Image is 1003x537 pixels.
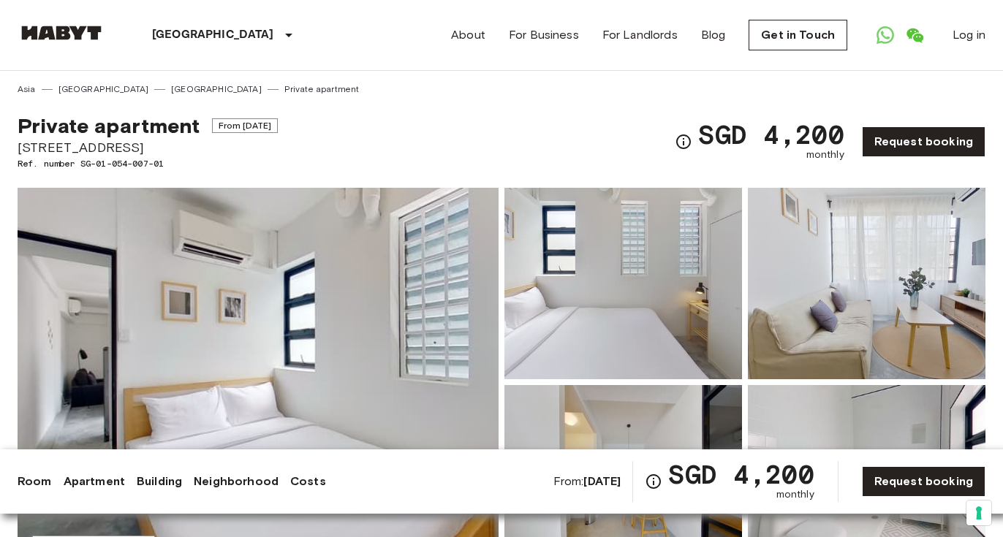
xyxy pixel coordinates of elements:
[18,473,52,490] a: Room
[58,83,149,96] a: [GEOGRAPHIC_DATA]
[583,474,621,488] b: [DATE]
[18,113,200,138] span: Private apartment
[137,473,182,490] a: Building
[701,26,726,44] a: Blog
[18,138,278,157] span: [STREET_ADDRESS]
[698,121,844,148] span: SGD 4,200
[602,26,678,44] a: For Landlords
[212,118,279,133] span: From [DATE]
[18,26,105,40] img: Habyt
[194,473,279,490] a: Neighborhood
[806,148,844,162] span: monthly
[675,133,692,151] svg: Check cost overview for full price breakdown. Please note that discounts apply to new joiners onl...
[64,473,125,490] a: Apartment
[645,473,662,490] svg: Check cost overview for full price breakdown. Please note that discounts apply to new joiners onl...
[748,188,985,379] img: Picture of unit SG-01-054-007-01
[871,20,900,50] a: Open WhatsApp
[18,83,36,96] a: Asia
[18,157,278,170] span: Ref. number SG-01-054-007-01
[553,473,621,490] span: From:
[290,473,326,490] a: Costs
[668,461,814,487] span: SGD 4,200
[509,26,579,44] a: For Business
[284,83,360,96] a: Private apartment
[776,487,814,502] span: monthly
[966,500,991,525] button: Your consent preferences for tracking technologies
[152,26,274,44] p: [GEOGRAPHIC_DATA]
[171,83,262,96] a: [GEOGRAPHIC_DATA]
[862,126,985,157] a: Request booking
[451,26,485,44] a: About
[749,20,847,50] a: Get in Touch
[862,466,985,497] a: Request booking
[504,188,742,379] img: Picture of unit SG-01-054-007-01
[953,26,985,44] a: Log in
[900,20,929,50] a: Open WeChat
